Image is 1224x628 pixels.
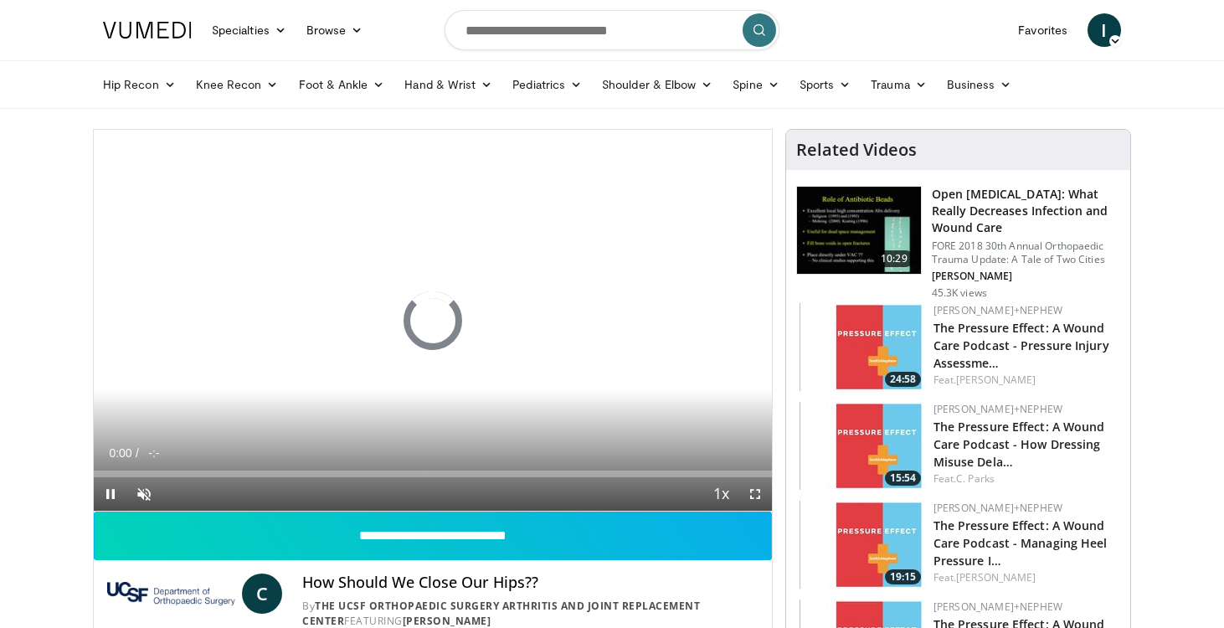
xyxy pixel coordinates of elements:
a: Knee Recon [186,68,289,101]
img: ded7be61-cdd8-40fc-98a3-de551fea390e.150x105_q85_crop-smart_upscale.jpg [797,187,921,274]
video-js: Video Player [94,130,772,512]
a: C [242,574,282,614]
a: The UCSF Orthopaedic Surgery Arthritis and Joint Replacement Center [302,599,700,628]
img: 60a7b2e5-50df-40c4-868a-521487974819.150x105_q85_crop-smart_upscale.jpg [800,501,925,589]
a: Shoulder & Elbow [592,68,723,101]
span: 24:58 [885,372,921,387]
input: Search topics, interventions [445,10,779,50]
h4: How Should We Close Our Hips?? [302,574,758,592]
a: [PERSON_NAME] [956,570,1036,584]
a: C. Parks [956,471,995,486]
a: [PERSON_NAME]+Nephew [933,303,1062,317]
img: The UCSF Orthopaedic Surgery Arthritis and Joint Replacement Center [107,574,235,614]
h3: Open [MEDICAL_DATA]: What Really Decreases Infection and Wound Care [932,186,1120,236]
a: Hip Recon [93,68,186,101]
h4: Related Videos [796,140,917,160]
img: 61e02083-5525-4adc-9284-c4ef5d0bd3c4.150x105_q85_crop-smart_upscale.jpg [800,402,925,490]
a: 19:15 [800,501,925,589]
a: Foot & Ankle [289,68,395,101]
a: The Pressure Effect: A Wound Care Podcast - Managing Heel Pressure I… [933,517,1108,569]
a: Trauma [861,68,937,101]
a: I [1088,13,1121,47]
div: Feat. [933,471,1117,486]
div: Feat. [933,570,1117,585]
a: [PERSON_NAME]+Nephew [933,402,1062,416]
div: Progress Bar [94,471,772,477]
span: -:- [148,446,159,460]
a: Business [937,68,1022,101]
div: Feat. [933,373,1117,388]
a: Favorites [1008,13,1077,47]
button: Playback Rate [705,477,738,511]
span: / [136,446,139,460]
button: Fullscreen [738,477,772,511]
span: 0:00 [109,446,131,460]
span: 19:15 [885,569,921,584]
a: Spine [723,68,789,101]
a: Sports [789,68,861,101]
a: Pediatrics [502,68,592,101]
a: 10:29 Open [MEDICAL_DATA]: What Really Decreases Infection and Wound Care FORE 2018 30th Annual O... [796,186,1120,300]
a: [PERSON_NAME]+Nephew [933,501,1062,515]
p: FORE 2018 30th Annual Orthopaedic Trauma Update: A Tale of Two Cities [932,239,1120,266]
span: 15:54 [885,471,921,486]
a: Browse [296,13,373,47]
a: [PERSON_NAME]+Nephew [933,600,1062,614]
a: 15:54 [800,402,925,490]
a: 24:58 [800,303,925,391]
a: The Pressure Effect: A Wound Care Podcast - Pressure Injury Assessme… [933,320,1109,371]
img: VuMedi Logo [103,22,192,39]
a: Specialties [202,13,296,47]
a: [PERSON_NAME] [403,614,491,628]
p: [PERSON_NAME] [932,270,1120,283]
span: 10:29 [874,250,914,267]
p: 45.3K views [932,286,987,300]
a: The Pressure Effect: A Wound Care Podcast - How Dressing Misuse Dela… [933,419,1105,470]
a: [PERSON_NAME] [956,373,1036,387]
button: Unmute [127,477,161,511]
img: 2a658e12-bd38-46e9-9f21-8239cc81ed40.150x105_q85_crop-smart_upscale.jpg [800,303,925,391]
a: Hand & Wrist [394,68,502,101]
button: Pause [94,477,127,511]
